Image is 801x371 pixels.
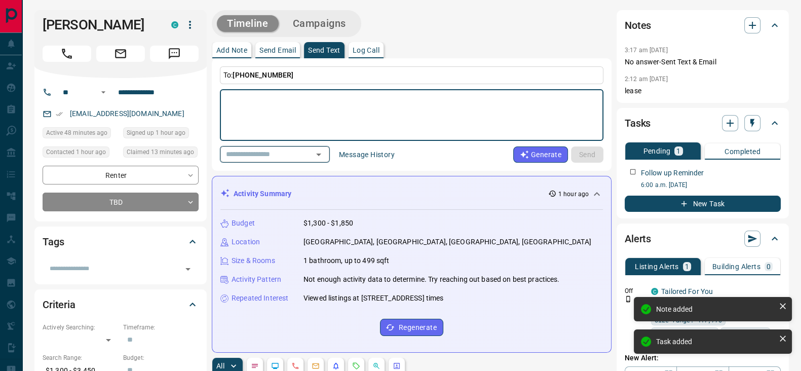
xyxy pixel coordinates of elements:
[353,47,379,54] p: Log Call
[127,147,194,157] span: Claimed 13 minutes ago
[181,262,195,276] button: Open
[233,71,293,79] span: [PHONE_NUMBER]
[625,13,781,38] div: Notes
[232,255,275,266] p: Size & Rooms
[724,148,760,155] p: Completed
[291,362,299,370] svg: Calls
[333,146,401,163] button: Message History
[352,362,360,370] svg: Requests
[625,76,668,83] p: 2:12 am [DATE]
[635,263,679,270] p: Listing Alerts
[625,196,781,212] button: New Task
[625,353,781,363] p: New Alert:
[43,296,75,313] h2: Criteria
[216,47,247,54] p: Add Note
[312,147,326,162] button: Open
[676,147,680,155] p: 1
[625,295,632,303] svg: Push Notification Only
[220,184,603,203] div: Activity Summary1 hour ago
[641,168,704,178] p: Follow up Reminder
[393,362,401,370] svg: Agent Actions
[46,147,106,157] span: Contacted 1 hour ago
[372,362,380,370] svg: Opportunities
[332,362,340,370] svg: Listing Alerts
[625,86,781,96] p: lease
[558,190,589,199] p: 1 hour ago
[303,255,389,266] p: 1 bathroom, up to 499 sqft
[43,17,156,33] h1: [PERSON_NAME]
[220,66,603,84] p: To:
[150,46,199,62] span: Message
[56,110,63,118] svg: Email Verified
[625,231,651,247] h2: Alerts
[625,47,668,54] p: 3:17 am [DATE]
[767,263,771,270] p: 0
[661,287,713,295] a: Tailored For You
[643,147,670,155] p: Pending
[43,292,199,317] div: Criteria
[216,362,224,369] p: All
[232,218,255,229] p: Budget
[625,227,781,251] div: Alerts
[625,115,651,131] h2: Tasks
[283,15,356,32] button: Campaigns
[43,46,91,62] span: Call
[43,353,118,362] p: Search Range:
[303,293,443,304] p: Viewed listings at [STREET_ADDRESS] times
[43,193,199,211] div: TBD
[234,189,291,199] p: Activity Summary
[123,323,199,332] p: Timeframe:
[651,288,658,295] div: condos.ca
[625,57,781,67] p: No answer-Sent Text & Email
[251,362,259,370] svg: Notes
[43,127,118,141] div: Thu Oct 16 2025
[127,128,185,138] span: Signed up 1 hour ago
[625,111,781,135] div: Tasks
[43,234,64,250] h2: Tags
[303,237,591,247] p: [GEOGRAPHIC_DATA], [GEOGRAPHIC_DATA], [GEOGRAPHIC_DATA], [GEOGRAPHIC_DATA]
[232,293,288,304] p: Repeated Interest
[303,274,560,285] p: Not enough activity data to determine. Try reaching out based on best practices.
[625,17,651,33] h2: Notes
[43,166,199,184] div: Renter
[46,128,107,138] span: Active 48 minutes ago
[271,362,279,370] svg: Lead Browsing Activity
[123,353,199,362] p: Budget:
[380,319,443,336] button: Regenerate
[43,323,118,332] p: Actively Searching:
[312,362,320,370] svg: Emails
[70,109,184,118] a: [EMAIL_ADDRESS][DOMAIN_NAME]
[513,146,568,163] button: Generate
[308,47,340,54] p: Send Text
[303,218,353,229] p: $1,300 - $1,850
[43,146,118,161] div: Thu Oct 16 2025
[123,146,199,161] div: Thu Oct 16 2025
[123,127,199,141] div: Thu Oct 16 2025
[685,263,689,270] p: 1
[625,286,645,295] p: Off
[712,263,760,270] p: Building Alerts
[43,230,199,254] div: Tags
[232,237,260,247] p: Location
[171,21,178,28] div: condos.ca
[97,86,109,98] button: Open
[641,180,781,190] p: 6:00 a.m. [DATE]
[217,15,279,32] button: Timeline
[259,47,296,54] p: Send Email
[96,46,145,62] span: Email
[232,274,281,285] p: Activity Pattern
[656,338,775,346] div: Task added
[656,305,775,313] div: Note added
